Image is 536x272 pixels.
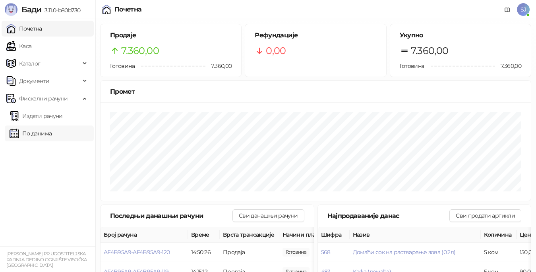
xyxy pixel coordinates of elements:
[5,3,17,16] img: Logo
[283,248,310,257] span: 5.020,00
[279,227,359,243] th: Начини плаћања
[188,227,220,243] th: Време
[110,31,232,40] h5: Продаје
[10,108,63,124] a: Издати рачуни
[481,243,517,262] td: 5 ком
[188,243,220,262] td: 14:50:26
[205,62,232,70] span: 7.360,00
[121,43,159,58] span: 7.360,00
[104,249,170,256] button: AF4B95A9-AF4B95A9-120
[101,227,188,243] th: Број рачуна
[495,62,521,70] span: 7.360,00
[321,249,331,256] button: 568
[501,3,514,16] a: Документација
[19,91,68,106] span: Фискални рачуни
[110,62,135,69] span: Готовина
[6,38,31,54] a: Каса
[255,31,376,40] h5: Рефундације
[41,7,80,14] span: 3.11.0-b80b730
[19,56,41,71] span: Каталог
[318,227,350,243] th: Шифра
[517,3,530,16] span: SJ
[6,251,87,268] small: [PERSON_NAME] PR UGOSTITELJSKA RADNJA DEDINO OGNJIŠTE VISOČKA [GEOGRAPHIC_DATA]
[353,249,456,256] button: Домаћи сок на растварање зова (0.2л)
[411,43,449,58] span: 7.360,00
[481,227,517,243] th: Количина
[10,125,52,141] a: По данима
[266,43,286,58] span: 0,00
[400,62,424,69] span: Готовина
[220,243,279,262] td: Продаја
[19,73,49,89] span: Документи
[110,211,232,221] div: Последњи данашњи рачуни
[220,227,279,243] th: Врста трансакције
[350,227,481,243] th: Назив
[327,211,450,221] div: Најпродаваније данас
[232,209,304,222] button: Сви данашњи рачуни
[21,5,41,14] span: Бади
[6,21,42,37] a: Почетна
[110,87,521,96] div: Промет
[114,6,142,13] div: Почетна
[400,31,521,40] h5: Укупно
[449,209,521,222] button: Сви продати артикли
